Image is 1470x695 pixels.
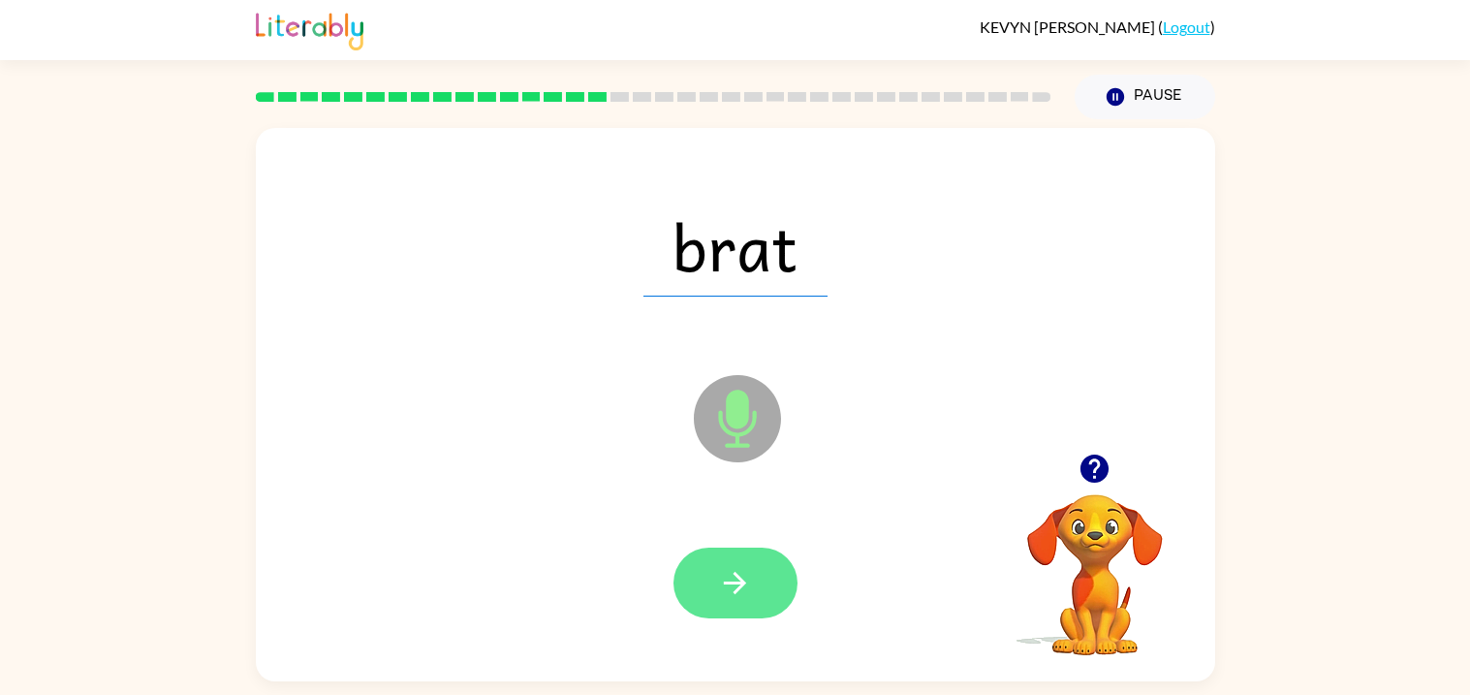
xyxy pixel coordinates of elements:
[980,17,1215,36] div: ( )
[643,196,828,297] span: brat
[998,464,1192,658] video: Your browser must support playing .mp4 files to use Literably. Please try using another browser.
[256,8,363,50] img: Literably
[980,17,1158,36] span: KEVYN [PERSON_NAME]
[1163,17,1210,36] a: Logout
[1075,75,1215,119] button: Pause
